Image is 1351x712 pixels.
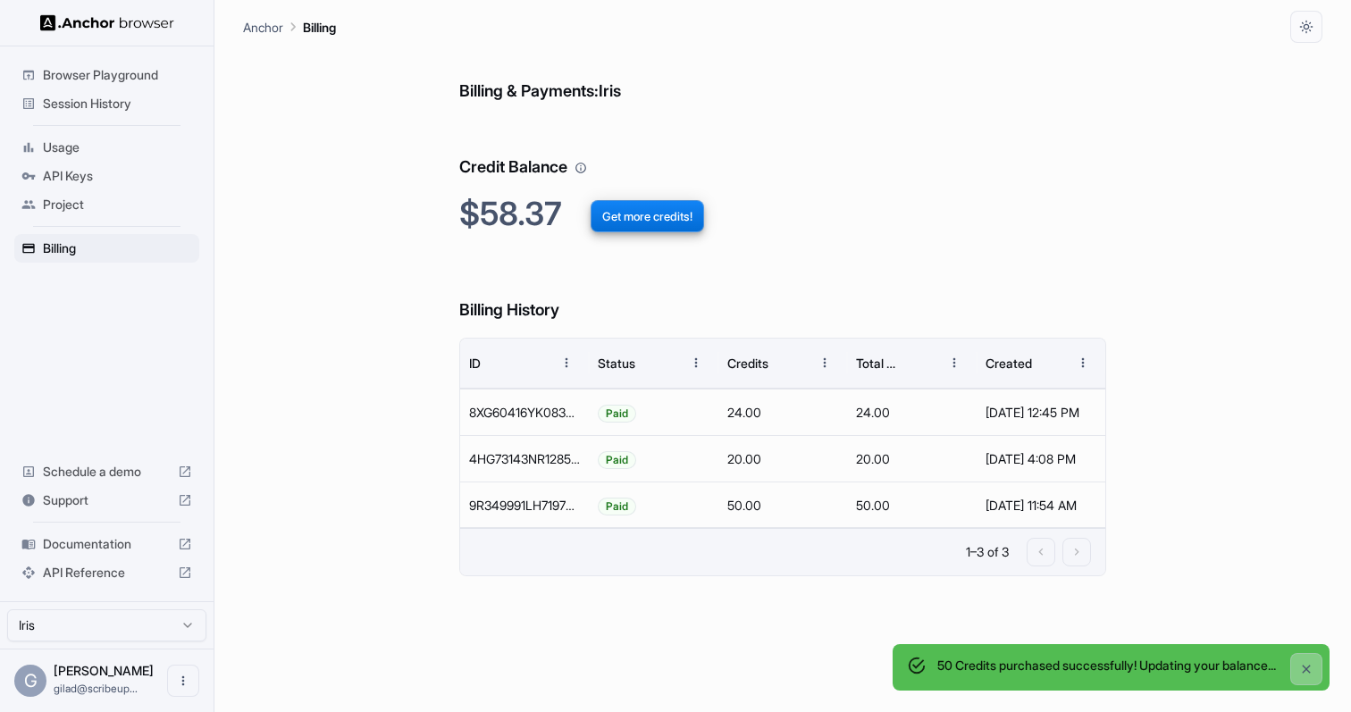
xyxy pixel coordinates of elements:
span: Usage [43,138,192,156]
span: Gilad Spitzer [54,663,154,678]
div: 20.00 [718,435,848,482]
div: [DATE] 12:45 PM [986,390,1097,435]
button: Menu [809,347,841,379]
span: Session History [43,95,192,113]
div: API Reference [14,558,199,587]
button: Sort [1035,347,1067,379]
div: 20.00 [847,435,977,482]
button: Menu [938,347,970,379]
div: Total Cost [856,356,904,371]
span: Paid [599,437,635,482]
div: Status [598,356,635,371]
span: Paid [599,483,635,529]
div: 9R349991LH719700G [460,482,590,528]
div: 24.00 [847,389,977,435]
div: [DATE] 4:08 PM [986,436,1097,482]
span: Paid [599,390,635,436]
div: Browser Playground [14,61,199,89]
div: API Keys [14,162,199,190]
p: Billing [303,18,336,37]
span: Documentation [43,535,171,553]
div: Credits [727,356,768,371]
button: Sort [648,347,680,379]
p: Anchor [243,18,283,37]
div: Documentation [14,530,199,558]
img: Anchor Logo [40,14,174,31]
div: 50 Credits purchased successfully! Updating your balance... [937,649,1276,685]
h2: $58.37 [459,195,1107,233]
div: 50.00 [718,482,848,528]
div: Billing [14,234,199,263]
span: Schedule a demo [43,463,171,481]
h6: Billing & Payments: Iris [459,43,1107,105]
button: Sort [906,347,938,379]
span: Browser Playground [43,66,192,84]
button: Menu [1067,347,1099,379]
span: API Reference [43,564,171,582]
p: 1–3 of 3 [966,543,1009,561]
div: 50.00 [847,482,977,528]
div: G [14,665,46,697]
nav: breadcrumb [243,17,336,37]
button: Menu [680,347,712,379]
div: ID [469,356,481,371]
svg: Your credit balance will be consumed as you use the API. Visit the usage page to view a breakdown... [575,162,587,174]
span: Support [43,491,171,509]
h6: Credit Balance [459,119,1107,180]
button: Sort [518,347,550,379]
button: Open menu [167,665,199,697]
button: Sort [776,347,809,379]
div: 4HG73143NR128530T [460,435,590,482]
div: Project [14,190,199,219]
div: Session History [14,89,199,118]
span: Project [43,196,192,214]
span: Billing [43,239,192,257]
div: Support [14,486,199,515]
div: Created [986,356,1032,371]
button: Get more credits! [591,200,704,232]
div: Usage [14,133,199,162]
div: 24.00 [718,389,848,435]
div: [DATE] 11:54 AM [986,482,1097,528]
button: Close [1290,653,1322,685]
div: 8XG60416YK083963B [460,389,590,435]
h6: Billing History [459,262,1107,323]
div: Schedule a demo [14,457,199,486]
span: API Keys [43,167,192,185]
span: gilad@scribeup.io [54,682,138,695]
button: Menu [550,347,583,379]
